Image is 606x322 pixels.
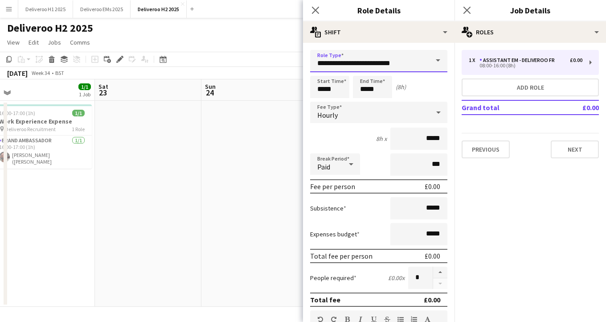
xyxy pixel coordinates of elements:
[7,38,20,46] span: View
[376,135,387,143] div: 8h x
[7,21,93,35] h1: Deliveroo H2 2025
[433,267,447,278] button: Increase
[5,126,56,132] span: Deliveroo Recruitment
[310,182,355,191] div: Fee per person
[55,70,64,76] div: BST
[7,69,28,78] div: [DATE]
[317,111,338,120] span: Hourly
[424,295,440,304] div: £0.00
[310,204,346,212] label: Subsistence
[454,4,606,16] h3: Job Details
[557,100,599,115] td: £0.00
[469,63,582,68] div: 08:00-16:00 (8h)
[388,274,405,282] div: £0.00 x
[72,126,85,132] span: 1 Role
[425,182,440,191] div: £0.00
[72,110,85,116] span: 1/1
[131,0,187,18] button: Deliveroo H2 2025
[18,0,73,18] button: Deliveroo H1 2025
[310,295,340,304] div: Total fee
[303,21,454,43] div: Shift
[462,100,557,115] td: Grand total
[98,83,108,91] span: Sat
[303,4,454,16] h3: Role Details
[570,57,582,63] div: £0.00
[204,87,216,98] span: 24
[4,37,23,48] a: View
[97,87,108,98] span: 23
[25,37,42,48] a: Edit
[454,21,606,43] div: Roles
[317,162,330,171] span: Paid
[66,37,94,48] a: Comms
[29,70,52,76] span: Week 34
[479,57,558,63] div: Assistant EM - Deliveroo FR
[73,0,131,18] button: Deliveroo EMs 2025
[48,38,61,46] span: Jobs
[310,230,360,238] label: Expenses budget
[79,91,90,98] div: 1 Job
[425,252,440,260] div: £0.00
[29,38,39,46] span: Edit
[551,140,599,158] button: Next
[70,38,90,46] span: Comms
[462,140,510,158] button: Previous
[396,83,406,91] div: (8h)
[469,57,479,63] div: 1 x
[310,274,356,282] label: People required
[462,78,599,96] button: Add role
[205,83,216,91] span: Sun
[310,252,373,260] div: Total fee per person
[78,83,91,90] span: 1/1
[44,37,65,48] a: Jobs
